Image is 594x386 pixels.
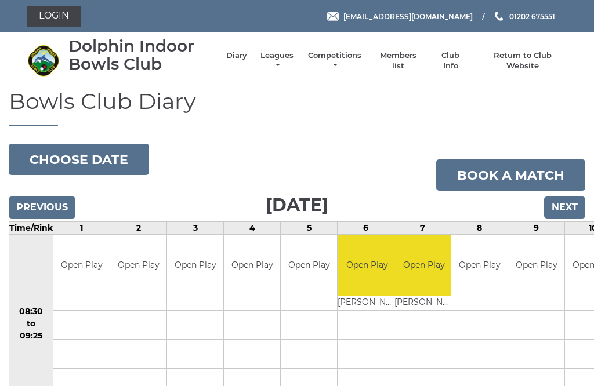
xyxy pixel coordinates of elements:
[338,235,396,296] td: Open Play
[224,222,281,235] td: 4
[394,296,453,310] td: [PERSON_NAME]
[493,11,555,22] a: Phone us 01202 675551
[281,222,338,235] td: 5
[9,196,75,219] input: Previous
[394,222,451,235] td: 7
[9,222,53,235] td: Time/Rink
[53,235,110,296] td: Open Play
[27,45,59,77] img: Dolphin Indoor Bowls Club
[338,222,394,235] td: 6
[343,12,473,20] span: [EMAIL_ADDRESS][DOMAIN_NAME]
[508,222,565,235] td: 9
[110,235,166,296] td: Open Play
[327,11,473,22] a: Email [EMAIL_ADDRESS][DOMAIN_NAME]
[281,235,337,296] td: Open Play
[451,222,508,235] td: 8
[338,296,396,310] td: [PERSON_NAME]
[9,144,149,175] button: Choose date
[27,6,81,27] a: Login
[434,50,468,71] a: Club Info
[495,12,503,21] img: Phone us
[167,222,224,235] td: 3
[167,235,223,296] td: Open Play
[374,50,422,71] a: Members list
[110,222,167,235] td: 2
[508,235,564,296] td: Open Play
[224,235,280,296] td: Open Play
[544,196,585,219] input: Next
[327,12,339,21] img: Email
[394,235,453,296] td: Open Play
[259,50,295,71] a: Leagues
[451,235,508,296] td: Open Play
[307,50,363,71] a: Competitions
[9,89,585,127] h1: Bowls Club Diary
[479,50,567,71] a: Return to Club Website
[509,12,555,20] span: 01202 675551
[226,50,247,61] a: Diary
[68,37,215,73] div: Dolphin Indoor Bowls Club
[53,222,110,235] td: 1
[436,159,585,191] a: Book a match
